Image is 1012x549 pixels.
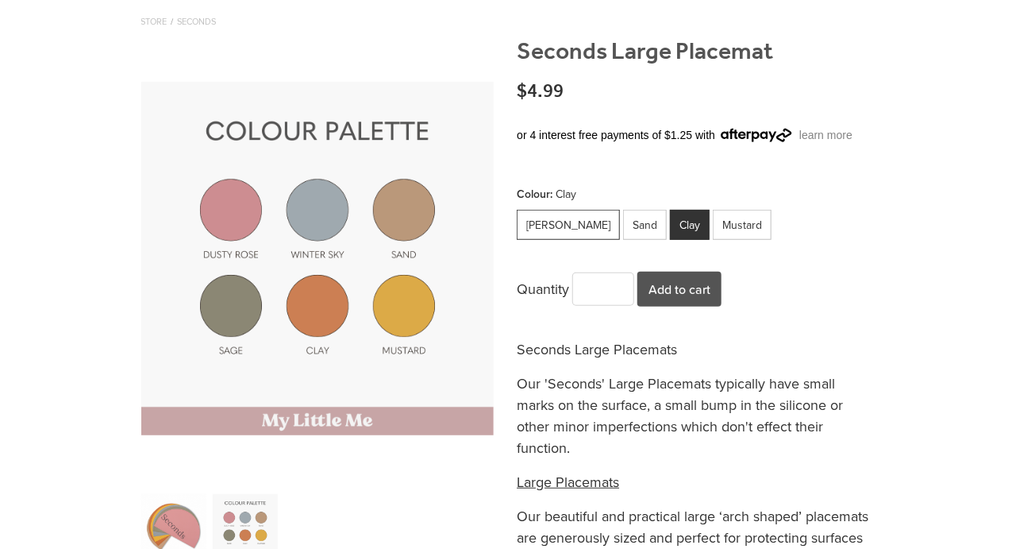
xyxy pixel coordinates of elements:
[141,15,167,28] a: Store
[517,38,871,83] h1: Seconds Large Placemat
[517,109,871,164] div: or 4 interest free payments of $1.25 with
[517,472,619,492] u: Large Placemats
[556,186,579,202] span: Clay
[713,210,772,240] div: Mustard
[517,273,637,305] div: Quantity
[637,272,721,307] button: Add to cart
[799,129,852,141] a: learn more
[517,74,564,110] span: $4.99
[623,210,667,240] div: Sand
[517,210,620,240] div: [PERSON_NAME]
[178,15,217,28] a: Seconds
[670,210,710,240] div: Clay
[171,17,174,26] span: /
[517,338,871,360] p: Seconds Large Placemats
[517,373,871,458] p: Our 'Seconds' Large Placemats typically have small marks on the surface, a small bump in the sili...
[517,186,556,202] span: Colour:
